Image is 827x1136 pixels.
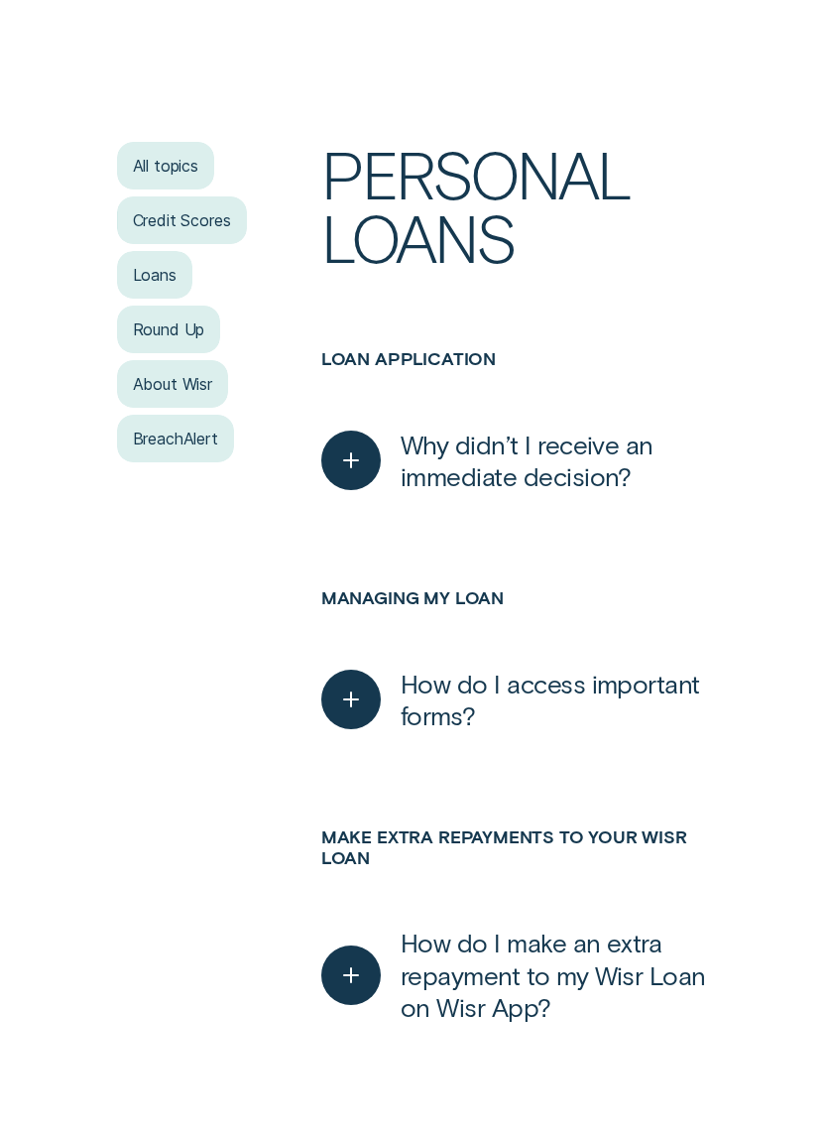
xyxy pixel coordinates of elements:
[401,429,711,493] span: Why didn’t I receive an immediate decision?
[321,429,711,493] button: Why didn’t I receive an immediate decision?
[401,668,711,732] span: How do I access important forms?
[321,826,711,913] h3: Make extra repayments to your Wisr Loan
[117,360,228,408] a: About Wisr
[321,348,711,414] h3: Loan application
[117,196,247,244] a: Credit Scores
[117,251,192,299] a: Loans
[321,142,711,348] h1: Personal Loans
[321,668,711,732] button: How do I access important forms?
[401,927,711,1024] span: How do I make an extra repayment to my Wisr Loan on Wisr App?
[117,306,221,353] a: Round Up
[117,415,234,462] a: BreachAlert
[321,927,711,1024] button: How do I make an extra repayment to my Wisr Loan on Wisr App?
[117,142,214,189] a: All topics
[321,587,711,653] h3: Managing my loan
